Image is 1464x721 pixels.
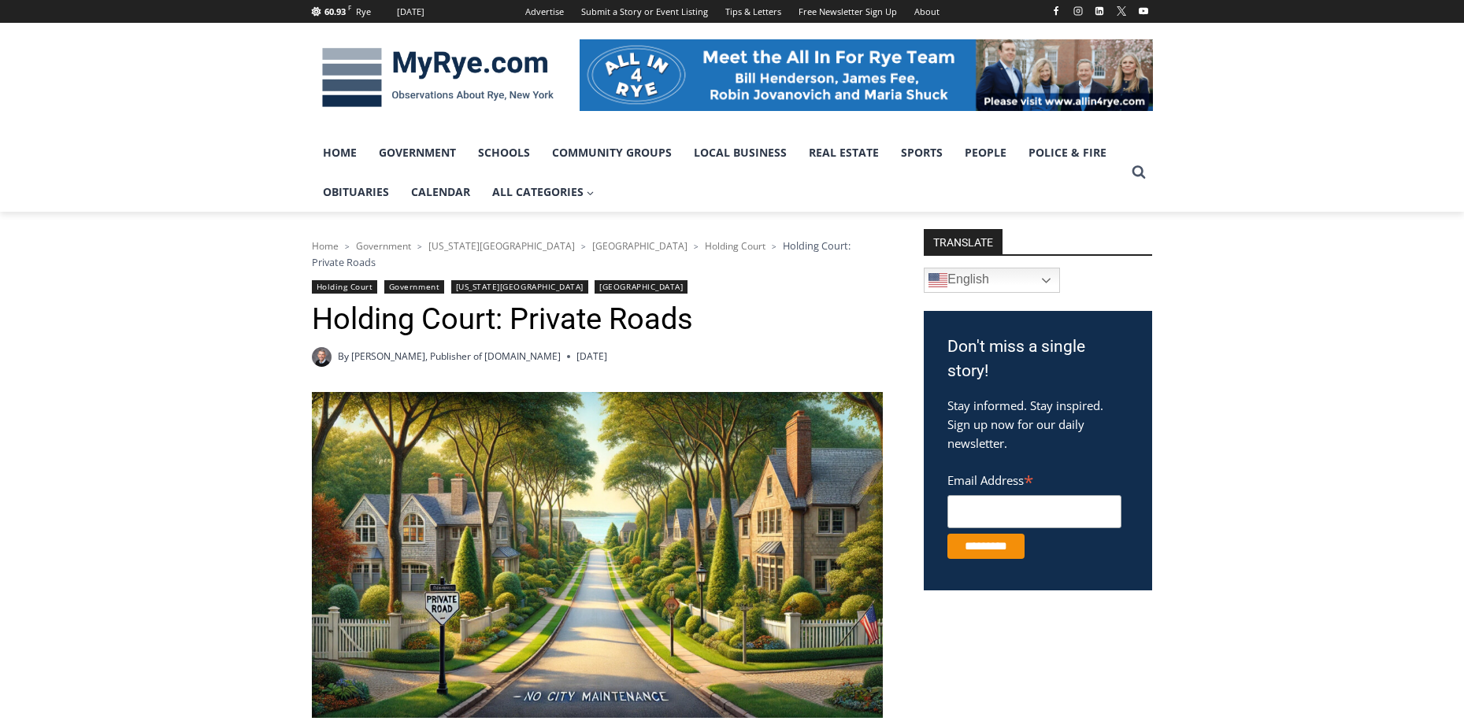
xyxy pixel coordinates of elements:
a: Obituaries [312,172,400,212]
strong: TRANSLATE [924,229,1003,254]
a: [US_STATE][GEOGRAPHIC_DATA] [428,239,575,253]
img: MyRye.com [312,37,564,119]
a: [GEOGRAPHIC_DATA] [595,280,688,294]
a: Home [312,239,339,253]
a: Instagram [1069,2,1088,20]
div: [DATE] [397,5,424,19]
a: [PERSON_NAME], Publisher of [DOMAIN_NAME] [351,349,561,363]
a: Government [368,133,467,172]
a: Schools [467,133,541,172]
button: View Search Form [1125,158,1153,187]
span: By [338,349,349,364]
span: 60.93 [324,6,346,17]
a: Government [356,239,411,253]
span: > [772,241,776,252]
a: Author image [312,347,332,367]
span: > [581,241,586,252]
a: Government [384,280,444,294]
span: F [348,3,351,12]
h3: Don't miss a single story! [947,335,1129,384]
img: All in for Rye [580,39,1153,110]
span: > [694,241,699,252]
a: All Categories [481,172,606,212]
nav: Primary Navigation [312,133,1125,213]
a: [US_STATE][GEOGRAPHIC_DATA] [451,280,588,294]
a: X [1112,2,1131,20]
span: Holding Court: Private Roads [312,238,851,268]
a: Facebook [1047,2,1066,20]
p: Stay informed. Stay inspired. Sign up now for our daily newsletter. [947,396,1129,453]
time: [DATE] [576,349,607,364]
img: en [928,271,947,290]
div: Rye [356,5,371,19]
a: Holding Court [705,239,765,253]
a: English [924,268,1060,293]
a: People [954,133,1017,172]
a: Police & Fire [1017,133,1117,172]
a: Sports [890,133,954,172]
a: Calendar [400,172,481,212]
a: Linkedin [1090,2,1109,20]
a: YouTube [1134,2,1153,20]
a: Holding Court [312,280,378,294]
a: Local Business [683,133,798,172]
a: Real Estate [798,133,890,172]
h1: Holding Court: Private Roads [312,301,883,338]
span: All Categories [492,183,595,201]
span: > [417,241,422,252]
a: [GEOGRAPHIC_DATA] [592,239,688,253]
img: DALLE 2025-09-08 Holding Court 2025-09-09 Private Roads [312,392,883,718]
nav: Breadcrumbs [312,238,883,270]
a: Community Groups [541,133,683,172]
span: > [345,241,350,252]
a: Home [312,133,368,172]
label: Email Address [947,464,1121,493]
